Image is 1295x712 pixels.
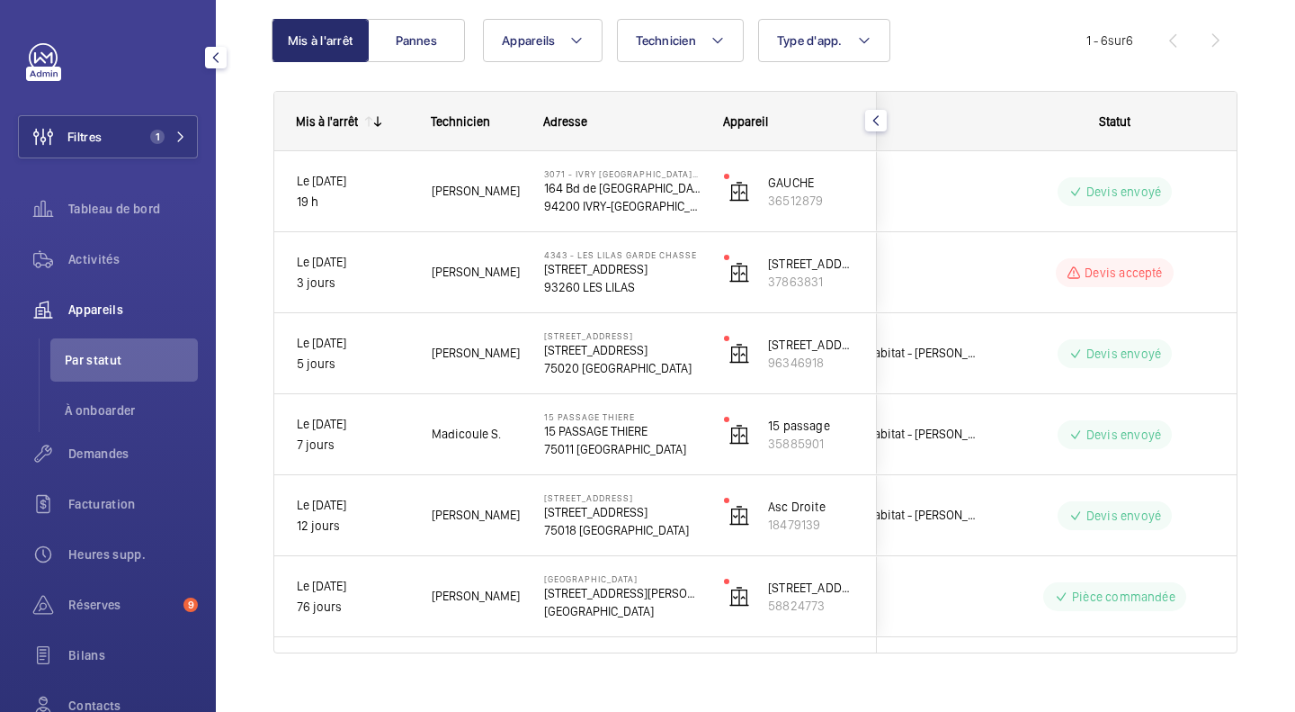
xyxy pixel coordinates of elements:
p: Le [DATE] [297,414,408,435]
button: Technicien [617,19,744,62]
span: In'li [841,586,979,607]
p: Le [DATE] [297,495,408,516]
span: Technicien [431,114,490,129]
p: Pièce commandée [1072,588,1175,606]
p: 76 jours [297,597,408,617]
p: [STREET_ADDRESS] [544,341,701,359]
span: 9 [183,598,198,612]
p: Devis envoyé [1086,426,1161,444]
p: [GEOGRAPHIC_DATA] [544,573,701,584]
p: 3071 - IVRY [GEOGRAPHIC_DATA][STREET_ADDRESS] [544,168,701,179]
p: 15 PASSAGE THIERE [544,422,701,440]
p: 75020 [GEOGRAPHIC_DATA] [544,359,701,377]
p: 35885901 [768,435,854,453]
p: [STREET_ADDRESS] [544,503,701,521]
p: 4343 - LES LILAS GARDE CHASSE [544,249,701,260]
p: [STREET_ADDRESS] [544,260,701,278]
p: 75011 [GEOGRAPHIC_DATA] [544,440,701,458]
span: Technicien [636,33,696,48]
button: Pannes [368,19,465,62]
span: Par statut [65,351,198,369]
button: Appareils [483,19,603,62]
div: Press SPACE to select this row. [274,475,877,556]
p: 164 Bd de [GEOGRAPHIC_DATA] [544,179,701,197]
div: Appareil [723,114,855,129]
span: CDC Habitat - [PERSON_NAME] [841,424,979,445]
p: 12 jours [297,516,408,536]
span: Demandes [68,445,198,463]
img: elevator.svg [728,181,750,203]
p: [STREET_ADDRESS][PERSON_NAME] [768,579,854,597]
button: Filtres1 [18,115,198,158]
p: 15 passage [768,417,854,435]
p: Devis accepté [1085,264,1162,282]
span: À onboarder [65,401,198,419]
p: Devis envoyé [1086,345,1161,363]
p: 36512879 [768,192,854,210]
span: Statut [1099,114,1130,129]
p: 94200 IVRY-[GEOGRAPHIC_DATA] [544,197,701,215]
p: 5 jours [297,354,408,374]
p: Asc Droite [768,498,854,516]
p: [STREET_ADDRESS] [768,255,854,273]
span: Type d'app. [777,33,843,48]
span: [PERSON_NAME] [432,586,521,607]
p: 19 h [297,192,408,212]
p: 75018 [GEOGRAPHIC_DATA] [544,521,701,539]
img: elevator.svg [728,262,750,284]
span: [PERSON_NAME] [432,505,521,526]
div: Press SPACE to select this row. [274,556,877,637]
span: Adresse [543,114,587,129]
button: Type d'app. [758,19,890,62]
p: 96346918 [768,354,854,372]
div: Press SPACE to select this row. [274,394,877,475]
span: In'li [841,262,979,283]
span: 1 - 6 6 [1086,34,1133,47]
button: Mis à l'arrêt [272,19,369,62]
p: Devis envoyé [1086,507,1161,525]
span: Réserves [68,596,176,614]
span: Tableau de bord [68,200,198,218]
span: Heures supp. [68,545,198,563]
p: Le [DATE] [297,171,408,192]
span: Madicoule S. [432,424,521,445]
p: Le [DATE] [297,576,408,597]
img: elevator.svg [728,586,750,608]
img: elevator.svg [728,343,750,365]
div: Press SPACE to select this row. [274,232,877,313]
img: elevator.svg [728,424,750,446]
img: elevator.svg [728,505,750,527]
p: 15 PASSAGE THIERE [544,411,701,422]
p: 18479139 [768,516,854,534]
p: 58824773 [768,597,854,615]
div: Press SPACE to select this row. [274,313,877,394]
p: Le [DATE] [297,333,408,354]
span: [PERSON_NAME] [432,262,521,283]
p: 37863831 [768,273,854,291]
span: CDC Habitat - [PERSON_NAME] [841,343,979,364]
div: Press SPACE to select this row. [274,151,877,232]
p: [STREET_ADDRESS] [544,330,701,341]
span: Facturation [68,495,198,513]
div: Mis à l'arrêt [296,114,358,129]
p: GAUCHE [768,174,854,192]
p: Devis envoyé [1086,183,1161,201]
p: [STREET_ADDRESS] [544,492,701,503]
span: Appareils [68,301,198,319]
p: 93260 LES LILAS [544,278,701,296]
p: [GEOGRAPHIC_DATA] [544,602,701,620]
span: Filtres [67,128,102,146]
p: 3 jours [297,273,408,293]
span: sur [1108,33,1126,48]
span: Activités [68,250,198,268]
p: 7 jours [297,435,408,455]
span: [PERSON_NAME] [432,343,521,364]
span: In'li [841,181,979,202]
span: CDC Habitat - [PERSON_NAME] [841,505,979,526]
span: [PERSON_NAME] [432,181,521,202]
span: 1 [150,130,165,144]
p: [STREET_ADDRESS] [768,336,854,354]
span: Bilans [68,646,198,664]
span: Appareils [502,33,555,48]
p: [STREET_ADDRESS][PERSON_NAME] [544,584,701,602]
